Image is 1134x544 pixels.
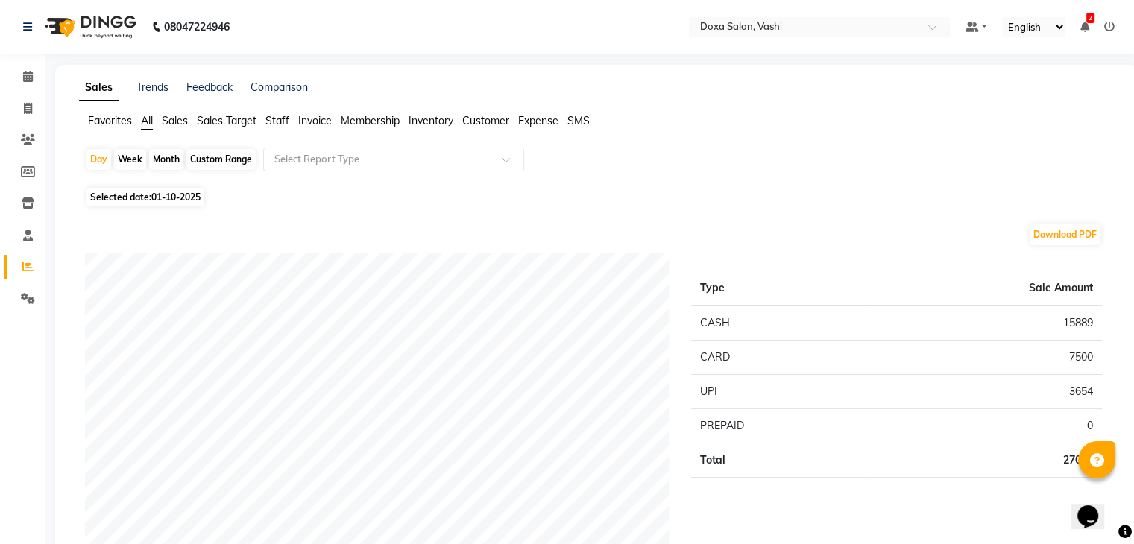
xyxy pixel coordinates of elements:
[691,271,868,306] th: Type
[691,306,868,341] td: CASH
[567,114,590,127] span: SMS
[409,114,453,127] span: Inventory
[86,149,111,170] div: Day
[298,114,332,127] span: Invoice
[1030,224,1100,245] button: Download PDF
[868,306,1102,341] td: 15889
[186,80,233,94] a: Feedback
[149,149,183,170] div: Month
[88,114,132,127] span: Favorites
[518,114,558,127] span: Expense
[38,6,140,48] img: logo
[868,409,1102,443] td: 0
[164,6,230,48] b: 08047224946
[265,114,289,127] span: Staff
[691,443,868,478] td: Total
[86,188,204,206] span: Selected date:
[1071,484,1119,529] iframe: chat widget
[691,409,868,443] td: PREPAID
[186,149,256,170] div: Custom Range
[151,192,201,203] span: 01-10-2025
[114,149,146,170] div: Week
[868,341,1102,375] td: 7500
[868,443,1102,478] td: 27043
[162,114,188,127] span: Sales
[691,341,868,375] td: CARD
[136,80,168,94] a: Trends
[462,114,509,127] span: Customer
[691,375,868,409] td: UPI
[1080,20,1089,34] a: 2
[197,114,256,127] span: Sales Target
[341,114,400,127] span: Membership
[79,75,119,101] a: Sales
[868,271,1102,306] th: Sale Amount
[1086,13,1094,23] span: 2
[141,114,153,127] span: All
[868,375,1102,409] td: 3654
[251,80,308,94] a: Comparison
